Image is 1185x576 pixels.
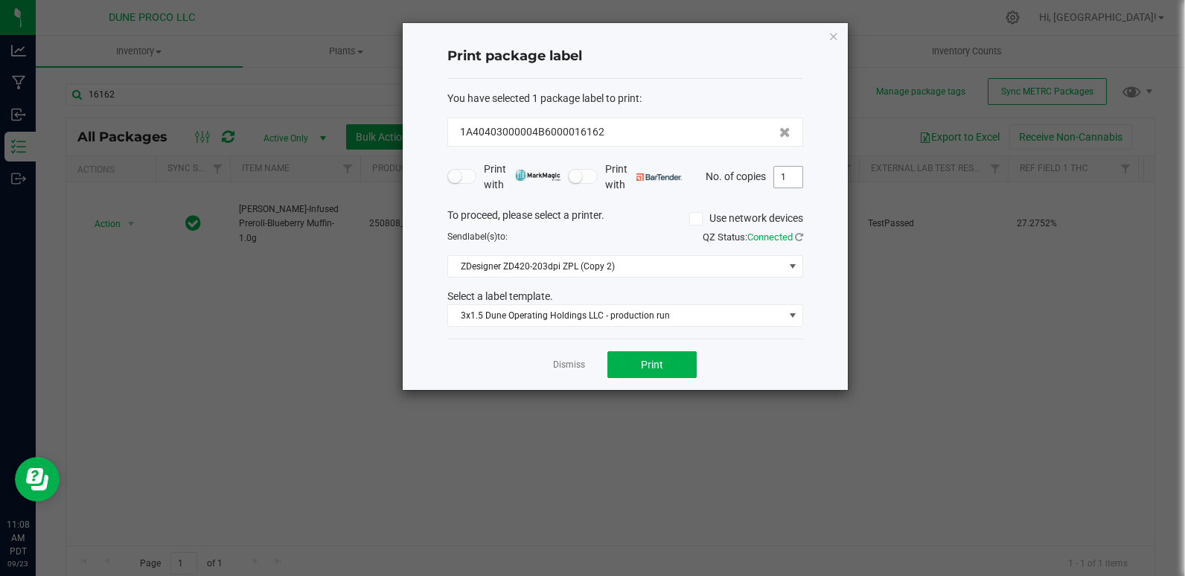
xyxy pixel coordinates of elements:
img: bartender.png [636,173,682,181]
span: You have selected 1 package label to print [447,92,639,104]
img: mark_magic_cybra.png [515,170,560,181]
span: 3x1.5 Dune Operating Holdings LLC - production run [448,305,784,326]
span: Print with [484,161,560,193]
div: To proceed, please select a printer. [436,208,814,230]
button: Print [607,351,697,378]
label: Use network devices [689,211,803,226]
span: label(s) [467,231,497,242]
iframe: Resource center [15,457,60,502]
span: No. of copies [706,170,766,182]
span: Print with [605,161,682,193]
h4: Print package label [447,47,803,66]
span: ZDesigner ZD420-203dpi ZPL (Copy 2) [448,256,784,277]
div: : [447,91,803,106]
div: Select a label template. [436,289,814,304]
a: Dismiss [553,359,585,371]
span: Connected [747,231,793,243]
span: Print [641,359,663,371]
span: 1A40403000004B6000016162 [460,124,604,140]
span: QZ Status: [703,231,803,243]
span: Send to: [447,231,508,242]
